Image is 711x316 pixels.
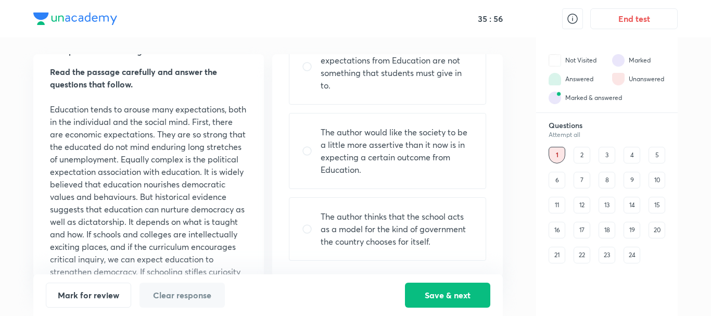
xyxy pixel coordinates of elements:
[599,172,615,188] div: 8
[599,222,615,238] div: 18
[405,283,490,308] button: Save & next
[624,147,640,163] div: 4
[549,131,665,138] div: Attempt all
[549,222,565,238] div: 16
[321,126,473,176] p: The author would like the society to be a little more assertive than it now is in expecting a cer...
[50,103,247,303] p: Education tends to arouse many expectations, both in the individual and the social mind. First, t...
[599,197,615,213] div: 13
[321,42,473,92] p: The author would like the economic expectations from Education are not something that students mu...
[549,54,561,67] img: attempt state
[590,8,678,29] button: End test
[629,74,664,84] div: Unanswered
[139,283,225,308] button: Clear response
[624,247,640,263] div: 24
[549,121,665,130] h6: Questions
[549,92,561,104] img: attempt state
[565,56,596,65] div: Not Visited
[565,74,593,84] div: Answered
[491,14,503,24] h5: 56
[574,222,590,238] div: 17
[612,73,625,85] img: attempt state
[549,197,565,213] div: 11
[599,147,615,163] div: 3
[549,73,561,85] img: attempt state
[549,147,565,163] div: 1
[50,66,217,90] strong: Read the passage carefully and answer the questions that follow.
[574,147,590,163] div: 2
[624,222,640,238] div: 19
[549,247,565,263] div: 21
[599,247,615,263] div: 23
[574,197,590,213] div: 12
[649,222,665,238] div: 20
[549,172,565,188] div: 6
[476,14,491,24] h5: 35 :
[565,93,622,103] div: Marked & answered
[612,54,625,67] img: attempt state
[46,283,131,308] button: Mark for review
[574,172,590,188] div: 7
[649,197,665,213] div: 15
[649,172,665,188] div: 10
[624,172,640,188] div: 9
[629,56,651,65] div: Marked
[321,210,473,248] p: The author thinks that the school acts as a model for the kind of government the country chooses ...
[624,197,640,213] div: 14
[649,147,665,163] div: 5
[574,247,590,263] div: 22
